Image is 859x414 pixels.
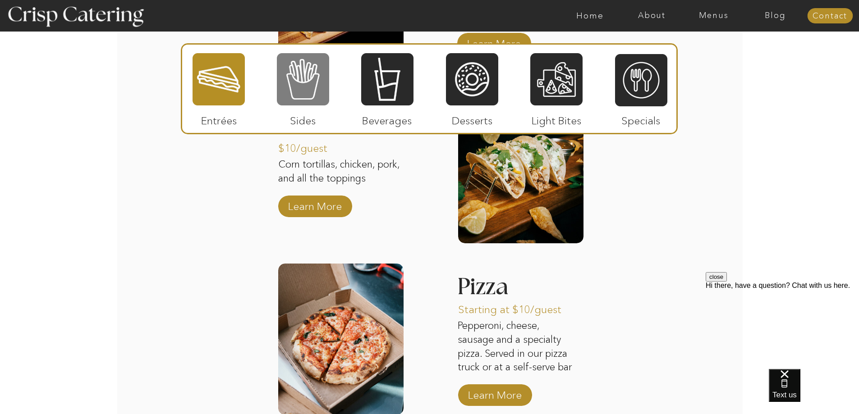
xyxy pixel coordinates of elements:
[278,158,404,201] p: Corn tortillas, chicken, pork, and all the toppings
[189,105,249,132] p: Entrées
[559,11,621,20] a: Home
[611,105,671,132] p: Specials
[744,11,806,20] a: Blog
[464,28,524,55] a: Learn More
[457,275,551,301] h3: Pizza
[278,133,338,159] p: $10/guest
[706,272,859,380] iframe: podium webchat widget prompt
[442,105,502,132] p: Desserts
[357,105,417,132] p: Beverages
[465,380,525,406] a: Learn More
[458,294,578,320] p: Starting at $10/guest
[621,11,683,20] a: About
[273,105,333,132] p: Sides
[769,369,859,414] iframe: podium webchat widget bubble
[458,319,578,374] p: Pepperoni, cheese, sausage and a specialty pizza. Served in our pizza truck or at a self-serve bar
[527,105,587,132] p: Light Bites
[683,11,744,20] a: Menus
[807,12,853,21] a: Contact
[285,191,345,217] a: Learn More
